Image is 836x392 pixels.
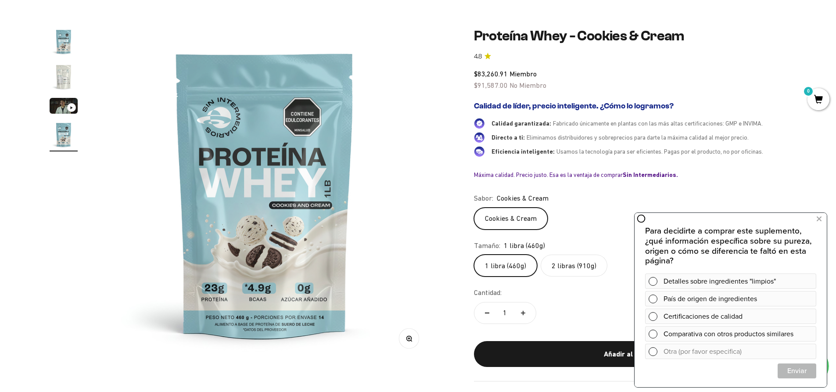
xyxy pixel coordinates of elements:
a: 0 [807,95,829,105]
button: Ir al artículo 4 [50,121,78,151]
button: Reducir cantidad [474,302,500,324]
div: Añadir al carrito [492,349,769,360]
span: No Miembro [509,81,546,89]
h2: Calidad de líder, precio inteligente. ¿Cómo lo logramos? [474,101,787,111]
span: Cookies & Cream [497,193,549,204]
span: Fabricado únicamente en plantas con las más altas certificaciones: GMP e INVIMA. [553,120,763,127]
span: 1 libra (460g) [504,240,545,252]
div: Máxima calidad. Precio justo. Esa es la ventaja de comprar [474,171,787,179]
iframe: zigpoll-iframe [635,212,827,387]
button: Añadir al carrito [474,341,787,367]
span: Eliminamos distribuidores y sobreprecios para darte la máxima calidad al mejor precio. [527,134,749,141]
button: Aumentar cantidad [510,302,536,324]
mark: 0 [803,86,814,97]
legend: Tamaño: [474,240,500,252]
img: Proteína Whey - Cookies & Cream [50,28,78,56]
span: $91,587.00 [474,81,508,89]
a: 4.84.8 de 5.0 estrellas [474,52,787,61]
img: Proteína Whey - Cookies & Cream [50,63,78,91]
span: Directo a ti: [492,134,525,141]
span: Calidad garantizada: [492,120,551,127]
button: Ir al artículo 2 [50,63,78,94]
span: Miembro [509,70,537,78]
button: Ir al artículo 1 [50,28,78,58]
legend: Sabor: [474,193,493,204]
span: 4.8 [474,52,482,61]
img: Calidad garantizada [474,118,484,129]
img: Directo a ti [474,132,484,143]
h1: Proteína Whey - Cookies & Cream [474,28,787,44]
button: Ir al artículo 3 [50,98,78,116]
label: Cantidad: [474,287,502,298]
img: Proteína Whey - Cookies & Cream [98,28,431,361]
b: Sin Intermediarios. [623,171,678,178]
span: Eficiencia inteligente: [492,148,555,155]
img: Proteína Whey - Cookies & Cream [50,121,78,149]
span: $83,260.91 [474,70,508,78]
span: Usamos la tecnología para ser eficientes. Pagas por el producto, no por oficinas. [556,148,763,155]
img: Eficiencia inteligente [474,146,484,157]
